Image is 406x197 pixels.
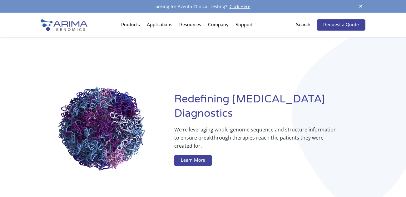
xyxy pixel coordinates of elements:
img: Arima-Genomics-logo [41,19,87,31]
p: We’re leveraging whole-genome sequence and structure information to ensure breakthrough therapies... [174,126,340,155]
a: Learn More [174,155,212,166]
a: Click Here [227,3,253,9]
div: Looking for Aventa Clinical Testing? [41,2,365,11]
h1: Redefining [MEDICAL_DATA] Diagnostics [174,92,365,126]
a: Request a Quote [317,19,365,31]
p: Search [296,21,310,29]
